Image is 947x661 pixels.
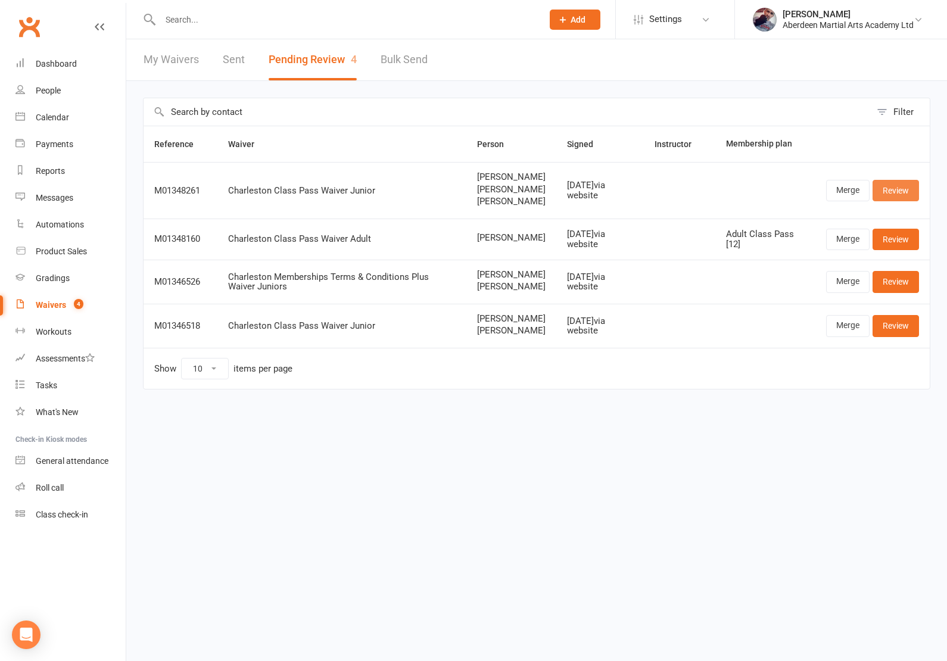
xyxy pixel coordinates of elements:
span: [PERSON_NAME] [477,185,546,195]
button: Add [550,10,600,30]
a: Gradings [15,265,126,292]
button: Filter [871,98,930,126]
button: Reference [154,137,207,151]
a: Merge [826,229,870,250]
div: M01346526 [154,277,207,287]
div: Reports [36,166,65,176]
a: Tasks [15,372,126,399]
span: Waiver [228,139,267,149]
div: Class check-in [36,510,88,519]
div: Adult Class Pass [12] [726,229,805,249]
a: Class kiosk mode [15,501,126,528]
div: [DATE] via website [567,272,633,292]
span: [PERSON_NAME] [477,282,546,292]
a: Merge [826,271,870,292]
div: Waivers [36,300,66,310]
a: Sent [223,39,245,80]
div: Payments [36,139,73,149]
div: [PERSON_NAME] [783,9,914,20]
span: 4 [74,299,83,309]
span: [PERSON_NAME] [477,233,546,243]
span: [PERSON_NAME] [477,326,546,336]
div: Gradings [36,273,70,283]
a: My Waivers [144,39,199,80]
button: Pending Review4 [269,39,357,80]
div: Tasks [36,381,57,390]
a: Merge [826,180,870,201]
a: Roll call [15,475,126,501]
a: Clubworx [14,12,44,42]
div: Calendar [36,113,69,122]
div: Charleston Class Pass Waiver Junior [228,186,456,196]
div: What's New [36,407,79,417]
div: Dashboard [36,59,77,68]
div: General attendance [36,456,108,466]
a: Review [873,315,919,336]
span: Signed [567,139,606,149]
div: [DATE] via website [567,316,633,336]
div: Aberdeen Martial Arts Academy Ltd [783,20,914,30]
input: Search... [157,11,534,28]
div: Assessments [36,354,95,363]
span: Add [571,15,585,24]
input: Search by contact [144,98,871,126]
div: Charleston Class Pass Waiver Junior [228,321,456,331]
button: Signed [567,137,606,151]
div: Show [154,358,292,379]
a: Messages [15,185,126,211]
div: M01348261 [154,186,207,196]
div: Workouts [36,327,71,336]
a: Product Sales [15,238,126,265]
span: [PERSON_NAME] [477,270,546,280]
a: What's New [15,399,126,426]
a: Automations [15,211,126,238]
span: Settings [649,6,682,33]
a: Waivers 4 [15,292,126,319]
a: Workouts [15,319,126,345]
a: Assessments [15,345,126,372]
a: Review [873,229,919,250]
button: Person [477,137,517,151]
button: Waiver [228,137,267,151]
span: 4 [351,53,357,66]
div: Charleston Class Pass Waiver Adult [228,234,456,244]
a: People [15,77,126,104]
a: General attendance kiosk mode [15,448,126,475]
span: [PERSON_NAME] [477,172,546,182]
a: Calendar [15,104,126,131]
div: [DATE] via website [567,229,633,249]
div: People [36,86,61,95]
div: Messages [36,193,73,202]
a: Bulk Send [381,39,428,80]
div: items per page [233,364,292,374]
div: M01346518 [154,321,207,331]
a: Payments [15,131,126,158]
img: thumb_image1622029639.png [753,8,777,32]
th: Membership plan [715,126,815,162]
span: [PERSON_NAME] [477,314,546,324]
div: Automations [36,220,84,229]
button: Instructor [655,137,705,151]
div: Charleston Memberships Terms & Conditions Plus Waiver Juniors [228,272,456,292]
span: Instructor [655,139,705,149]
div: Roll call [36,483,64,492]
span: Reference [154,139,207,149]
div: [DATE] via website [567,180,633,200]
a: Dashboard [15,51,126,77]
div: M01348160 [154,234,207,244]
a: Reports [15,158,126,185]
a: Review [873,271,919,292]
a: Review [873,180,919,201]
span: [PERSON_NAME] [477,197,546,207]
div: Filter [893,105,914,119]
a: Merge [826,315,870,336]
div: Open Intercom Messenger [12,621,41,649]
span: Person [477,139,517,149]
div: Product Sales [36,247,87,256]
